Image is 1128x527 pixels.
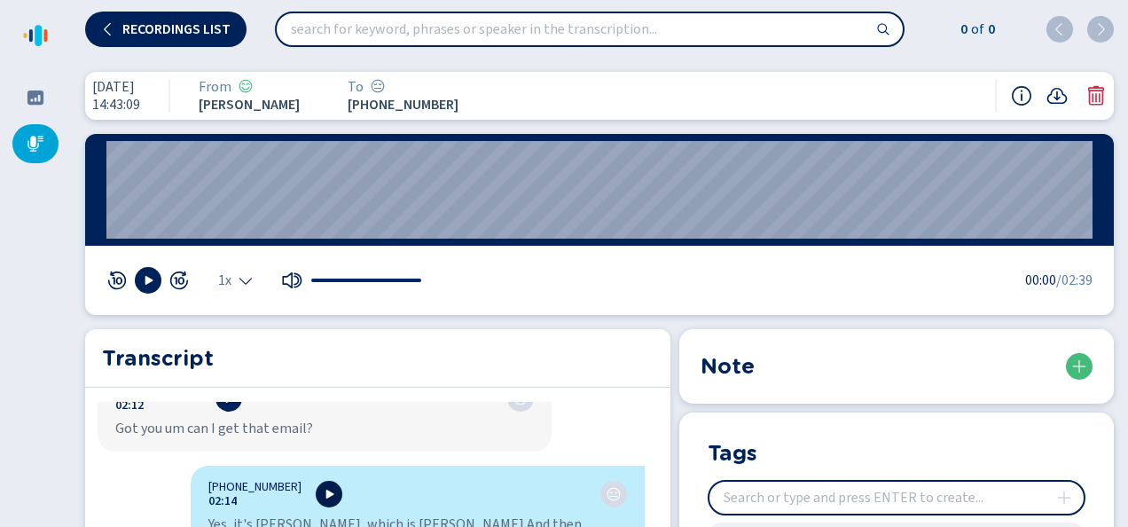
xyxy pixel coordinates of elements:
svg: cloud-arrow-down-fill [1046,85,1068,106]
button: Recording download [1046,85,1068,106]
span: [DATE] [92,79,140,95]
span: 0 [957,19,967,40]
input: search for keyword, phrases or speaker in the transcription... [277,13,903,45]
svg: chevron-left [1053,22,1067,36]
span: 1x [218,273,231,287]
span: [PERSON_NAME] [199,97,305,113]
div: Recordings [12,124,59,163]
svg: chevron-left [101,22,115,36]
svg: icon-emoji-neutral [607,487,621,501]
svg: play [322,487,336,501]
h2: Note [701,350,755,382]
button: next (ENTER) [1087,16,1114,43]
div: Neutral sentiment [607,487,621,501]
span: 14:43:09 [92,97,140,113]
button: Recording information [1011,85,1032,106]
button: skip 10 sec rev [Hotkey: arrow-left] [106,270,128,291]
svg: chevron-down [239,273,253,287]
svg: mic-fill [27,135,44,153]
h2: Transcript [102,342,654,374]
span: /02:39 [1056,270,1093,291]
div: Select the playback speed [218,273,253,287]
span: [PHONE_NUMBER] [208,480,302,494]
span: Recordings list [122,22,231,36]
svg: search [876,22,890,36]
svg: icon-emoji-smile [239,79,253,93]
svg: plus [1057,491,1071,505]
span: 00:00 [1025,270,1056,291]
span: To [348,79,364,95]
svg: play [141,273,155,287]
div: Dashboard [12,78,59,117]
svg: chevron-right [1093,22,1108,36]
svg: plus [1072,359,1086,374]
span: From [199,79,231,95]
button: 02:12 [115,398,144,413]
span: 0 [984,19,995,40]
button: Delete conversation [1085,85,1107,106]
svg: icon-emoji-neutral [371,79,385,93]
svg: jump-back [106,270,128,291]
svg: volume-up-fill [281,270,302,291]
button: Recordings list [85,12,247,47]
button: 02:14 [208,494,237,508]
button: Mute [281,270,302,291]
button: Play [Hotkey: spacebar] [135,267,161,294]
h2: Tags [708,437,757,466]
input: Search or type and press ENTER to create... [709,482,1084,514]
button: previous (shift + ENTER) [1046,16,1073,43]
div: Got you um can I get that email? [115,420,534,437]
span: of [967,19,984,40]
svg: dashboard-filled [27,89,44,106]
span: [PHONE_NUMBER] [348,97,458,113]
div: Positive sentiment [239,79,253,95]
button: skip 10 sec fwd [Hotkey: arrow-right] [168,270,190,291]
div: Neutral sentiment [371,79,385,95]
svg: jump-forward [168,270,190,291]
svg: info-circle [1011,85,1032,106]
svg: trash-fill [1085,85,1107,106]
